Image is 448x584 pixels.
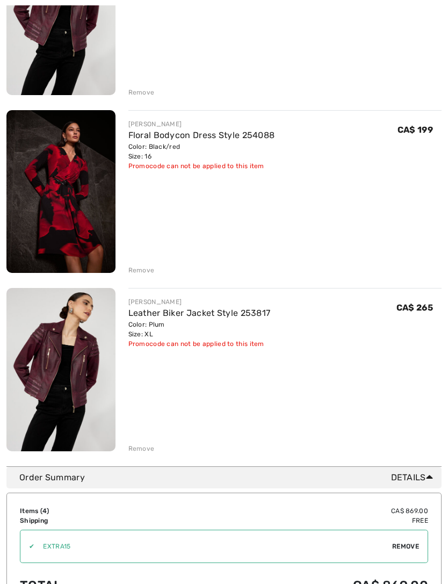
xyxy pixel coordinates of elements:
div: Remove [128,444,155,453]
span: Details [391,471,437,484]
div: Color: Black/red Size: 16 [128,142,275,161]
td: Free [165,516,428,525]
div: Promocode can not be applied to this item [128,161,275,171]
td: CA$ 869.00 [165,506,428,516]
a: Floral Bodycon Dress Style 254088 [128,130,275,140]
span: Remove [392,542,419,551]
div: Promocode can not be applied to this item [128,339,271,349]
div: [PERSON_NAME] [128,119,275,129]
div: ✔ [20,542,34,551]
span: 4 [42,507,47,515]
span: CA$ 265 [396,302,433,313]
div: Remove [128,88,155,97]
a: Leather Biker Jacket Style 253817 [128,308,271,318]
div: Order Summary [19,471,437,484]
span: CA$ 199 [398,125,433,135]
div: Remove [128,265,155,275]
img: Floral Bodycon Dress Style 254088 [6,110,115,273]
input: Promo code [34,530,392,563]
img: Leather Biker Jacket Style 253817 [6,288,115,451]
td: Shipping [20,516,165,525]
td: Items ( ) [20,506,165,516]
div: [PERSON_NAME] [128,297,271,307]
div: Color: Plum Size: XL [128,320,271,339]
